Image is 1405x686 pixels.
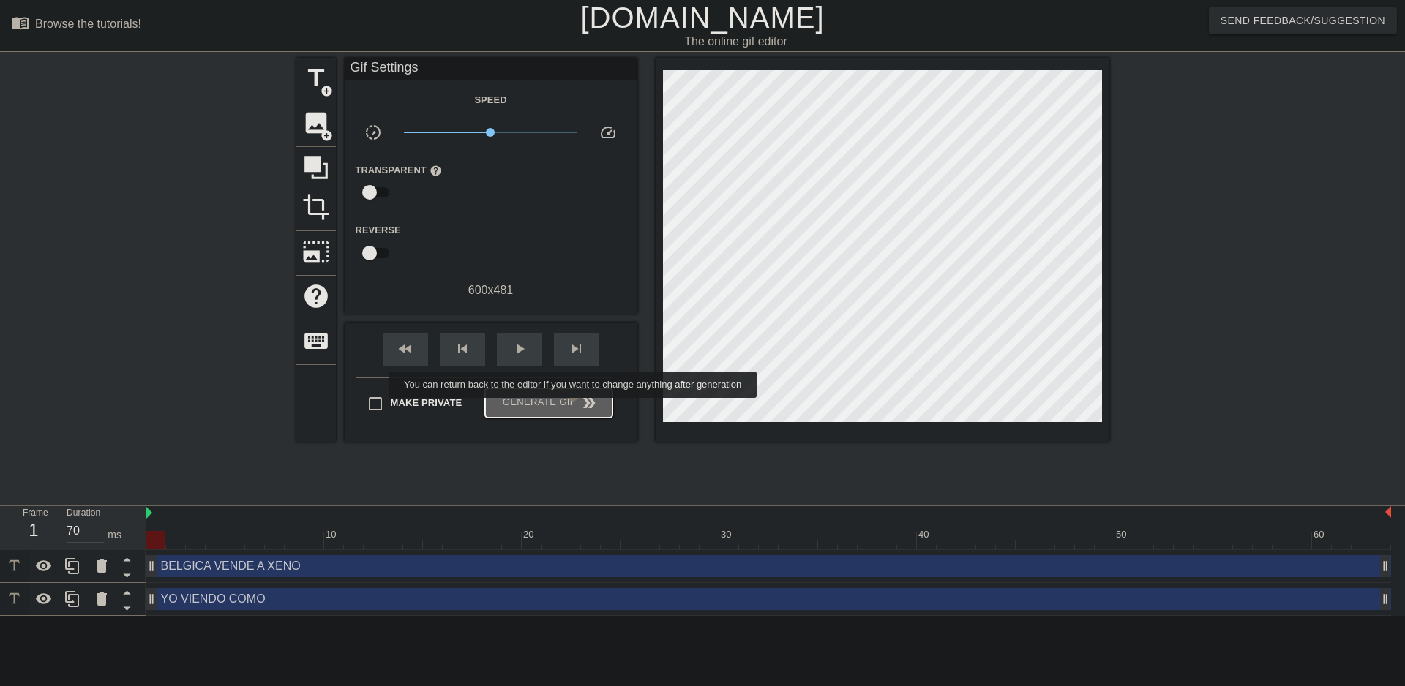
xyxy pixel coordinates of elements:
label: Duration [67,509,100,518]
span: drag_handle [144,559,159,573]
span: speed [599,124,617,141]
label: Reverse [356,223,401,238]
span: slow_motion_video [364,124,382,141]
div: 1 [23,517,45,543]
span: Send Feedback/Suggestion [1221,12,1385,30]
div: Browse the tutorials! [35,18,141,30]
span: Make Private [391,396,462,410]
div: 30 [721,527,734,542]
span: fast_rewind [397,340,414,358]
div: 40 [918,527,932,542]
div: The online gif editor [476,33,996,50]
div: 600 x 481 [345,282,637,299]
span: Generate Gif [491,394,606,412]
span: drag_handle [144,592,159,606]
span: keyboard [302,327,330,355]
img: bound-end.png [1385,506,1391,518]
button: Generate Gif [485,388,612,418]
span: play_arrow [511,340,528,358]
span: add_circle [321,129,333,142]
span: photo_size_select_large [302,238,330,265]
div: 60 [1314,527,1327,542]
label: Transparent [356,163,442,178]
span: image [302,109,330,137]
span: help [302,282,330,310]
div: 10 [326,527,339,542]
span: help [430,165,442,177]
div: Frame [12,506,56,549]
span: add_circle [321,85,333,97]
span: skip_previous [454,340,471,358]
span: title [302,64,330,92]
span: drag_handle [1378,592,1393,606]
div: 50 [1116,527,1129,542]
span: drag_handle [1378,559,1393,573]
a: [DOMAIN_NAME] [580,1,824,34]
div: ms [108,527,121,543]
span: menu_book [12,14,29,31]
div: 20 [523,527,536,542]
a: Browse the tutorials! [12,14,141,37]
button: Send Feedback/Suggestion [1209,7,1397,34]
label: Speed [474,93,506,108]
div: Gif Settings [345,58,637,80]
span: crop [302,193,330,221]
span: skip_next [568,340,585,358]
span: double_arrow [580,394,598,412]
